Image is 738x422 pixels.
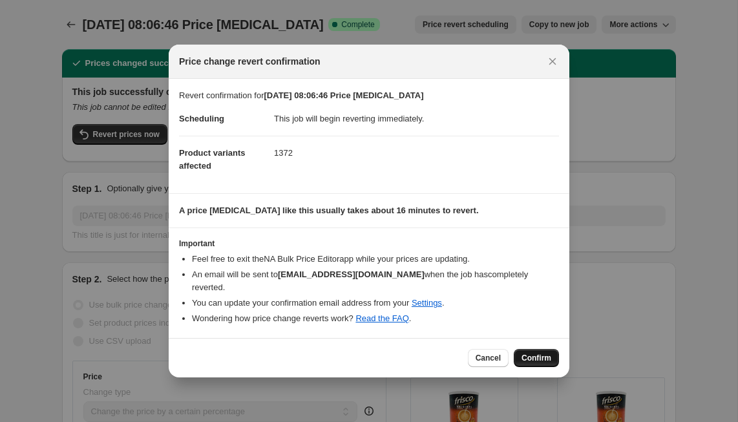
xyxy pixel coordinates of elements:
dd: This job will begin reverting immediately. [274,102,559,136]
span: Product variants affected [179,148,246,171]
h3: Important [179,238,559,249]
span: Scheduling [179,114,224,123]
a: Read the FAQ [355,313,408,323]
button: Confirm [514,349,559,367]
span: Cancel [476,353,501,363]
li: Feel free to exit the NA Bulk Price Editor app while your prices are updating. [192,253,559,266]
dd: 1372 [274,136,559,170]
button: Close [543,52,562,70]
p: Revert confirmation for [179,89,559,102]
a: Settings [412,298,442,308]
li: You can update your confirmation email address from your . [192,297,559,310]
b: [DATE] 08:06:46 Price [MEDICAL_DATA] [264,90,424,100]
b: A price [MEDICAL_DATA] like this usually takes about 16 minutes to revert. [179,206,479,215]
li: Wondering how price change reverts work? . [192,312,559,325]
span: Confirm [522,353,551,363]
b: [EMAIL_ADDRESS][DOMAIN_NAME] [278,269,425,279]
button: Cancel [468,349,509,367]
span: Price change revert confirmation [179,55,321,68]
li: An email will be sent to when the job has completely reverted . [192,268,559,294]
